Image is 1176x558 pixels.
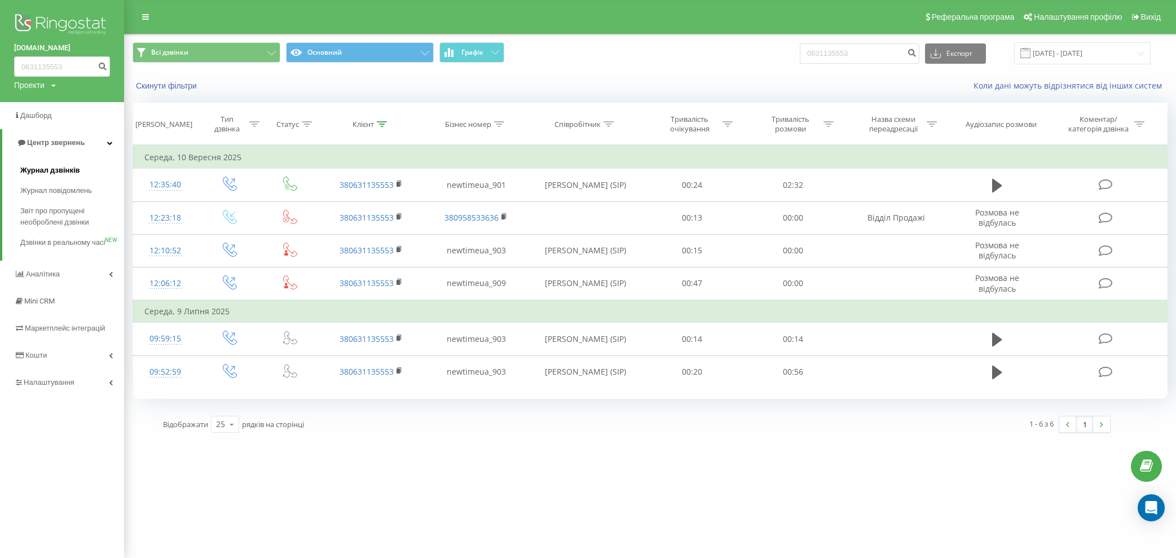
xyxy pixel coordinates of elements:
div: 12:10:52 [144,240,186,262]
span: Налаштування профілю [1034,12,1122,21]
span: Mini CRM [24,297,55,305]
span: Всі дзвінки [151,48,188,57]
div: Проекти [14,80,45,91]
td: newtimeua_903 [424,323,528,355]
span: Звіт про пропущені необроблені дзвінки [20,205,118,228]
td: newtimeua_903 [424,234,528,267]
td: 02:32 [743,169,844,201]
div: 09:52:59 [144,361,186,383]
td: [PERSON_NAME] (SIP) [528,169,642,201]
span: Маркетплейс інтеграцій [25,324,105,332]
a: 380631135553 [340,366,394,377]
span: Графік [461,49,483,56]
button: Основний [286,42,434,63]
span: Аналiтика [26,270,60,278]
button: Всі дзвінки [133,42,280,63]
td: 00:56 [743,355,844,388]
td: newtimeua_909 [424,267,528,300]
a: Коли дані можуть відрізнятися вiд інших систем [974,80,1168,91]
span: рядків на сторінці [242,419,304,429]
button: Експорт [925,43,986,64]
a: 380631135553 [340,333,394,344]
a: Журнал дзвінків [20,160,124,181]
span: Журнал дзвінків [20,165,80,176]
div: 12:35:40 [144,174,186,196]
input: Пошук за номером [800,43,919,64]
a: 380631135553 [340,212,394,223]
a: 380631135553 [340,179,394,190]
button: Скинути фільтри [133,81,202,91]
a: 380631135553 [340,245,394,256]
span: Вихід [1141,12,1161,21]
td: 00:00 [743,267,844,300]
input: Пошук за номером [14,56,110,77]
a: Центр звернень [2,129,124,156]
td: 00:20 [642,355,743,388]
button: Графік [439,42,504,63]
td: Відділ Продажі [844,201,949,234]
a: 380958533636 [444,212,499,223]
a: [DOMAIN_NAME] [14,42,110,54]
div: Аудіозапис розмови [966,120,1037,129]
td: [PERSON_NAME] (SIP) [528,267,642,300]
td: newtimeua_903 [424,355,528,388]
td: [PERSON_NAME] (SIP) [528,323,642,355]
img: Ringostat logo [14,11,110,39]
td: newtimeua_901 [424,169,528,201]
td: 00:15 [642,234,743,267]
td: 00:14 [642,323,743,355]
span: Налаштування [24,378,74,386]
td: 00:24 [642,169,743,201]
span: Центр звернень [27,138,85,147]
span: Журнал повідомлень [20,185,92,196]
div: Назва схеми переадресації [864,115,924,134]
span: Дашборд [20,111,52,120]
div: Співробітник [554,120,601,129]
div: Коментар/категорія дзвінка [1065,115,1131,134]
div: 1 - 6 з 6 [1029,418,1054,429]
td: 00:47 [642,267,743,300]
div: Open Intercom Messenger [1138,494,1165,521]
td: [PERSON_NAME] (SIP) [528,355,642,388]
a: Журнал повідомлень [20,181,124,201]
span: Розмова не відбулась [975,273,1019,293]
a: Звіт про пропущені необроблені дзвінки [20,201,124,232]
td: 00:00 [743,234,844,267]
div: Тип дзвінка [208,115,246,134]
a: 1 [1076,416,1093,432]
td: [PERSON_NAME] (SIP) [528,234,642,267]
td: Середа, 10 Вересня 2025 [133,146,1168,169]
div: [PERSON_NAME] [135,120,192,129]
div: Клієнт [353,120,374,129]
div: Статус [276,120,299,129]
span: Кошти [25,351,47,359]
td: Середа, 9 Липня 2025 [133,300,1168,323]
td: 00:13 [642,201,743,234]
td: 00:00 [743,201,844,234]
div: Бізнес номер [445,120,491,129]
div: 12:06:12 [144,273,186,295]
div: 12:23:18 [144,207,186,229]
span: Розмова не відбулась [975,240,1019,261]
div: Тривалість розмови [760,115,821,134]
span: Дзвінки в реальному часі [20,237,105,248]
div: 25 [216,419,225,430]
a: Дзвінки в реальному часіNEW [20,232,124,253]
td: 00:14 [743,323,844,355]
span: Реферальна програма [932,12,1015,21]
span: Розмова не відбулась [975,207,1019,228]
span: Відображати [163,419,208,429]
div: Тривалість очікування [659,115,720,134]
a: 380631135553 [340,278,394,288]
div: 09:59:15 [144,328,186,350]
